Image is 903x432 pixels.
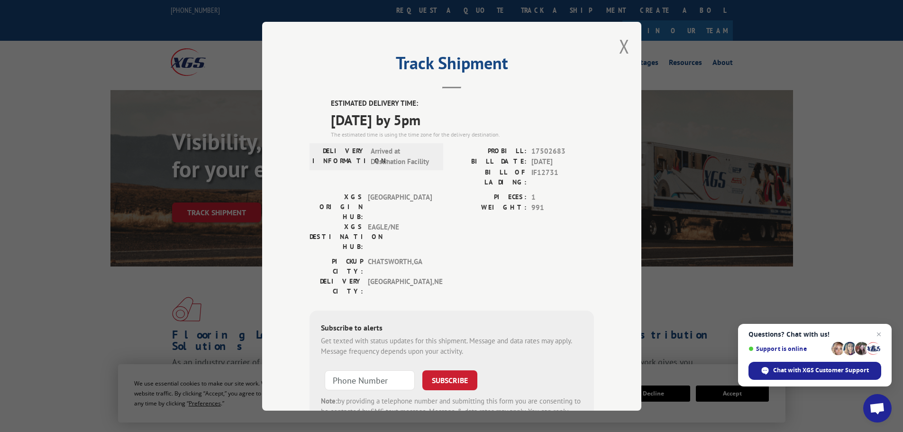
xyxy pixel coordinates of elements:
span: [GEOGRAPHIC_DATA] [368,192,432,221]
button: Close modal [619,34,629,59]
div: Get texted with status updates for this shipment. Message and data rates may apply. Message frequ... [321,335,583,357]
label: XGS ORIGIN HUB: [310,192,363,221]
span: Close chat [873,329,885,340]
div: The estimated time is using the time zone for the delivery destination. [331,130,594,138]
span: [GEOGRAPHIC_DATA] , NE [368,276,432,296]
button: SUBSCRIBE [422,370,477,390]
span: Questions? Chat with us! [748,331,881,338]
span: 991 [531,202,594,213]
strong: Note: [321,396,337,405]
span: IF12731 [531,167,594,187]
div: Chat with XGS Customer Support [748,362,881,380]
label: WEIGHT: [452,202,527,213]
span: 1 [531,192,594,202]
span: [DATE] [531,156,594,167]
h2: Track Shipment [310,56,594,74]
span: EAGLE/NE [368,221,432,251]
label: PICKUP CITY: [310,256,363,276]
span: CHATSWORTH , GA [368,256,432,276]
label: BILL DATE: [452,156,527,167]
span: Chat with XGS Customer Support [773,366,869,375]
label: BILL OF LADING: [452,167,527,187]
span: [DATE] by 5pm [331,109,594,130]
div: Open chat [863,394,892,423]
label: DELIVERY INFORMATION: [312,146,366,167]
div: Subscribe to alerts [321,322,583,335]
span: Support is online [748,345,828,352]
span: 17502683 [531,146,594,156]
label: PROBILL: [452,146,527,156]
label: PIECES: [452,192,527,202]
div: by providing a telephone number and submitting this form you are consenting to be contacted by SM... [321,395,583,428]
span: Arrived at Destination Facility [371,146,435,167]
label: DELIVERY CITY: [310,276,363,296]
input: Phone Number [325,370,415,390]
label: ESTIMATED DELIVERY TIME: [331,98,594,109]
label: XGS DESTINATION HUB: [310,221,363,251]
